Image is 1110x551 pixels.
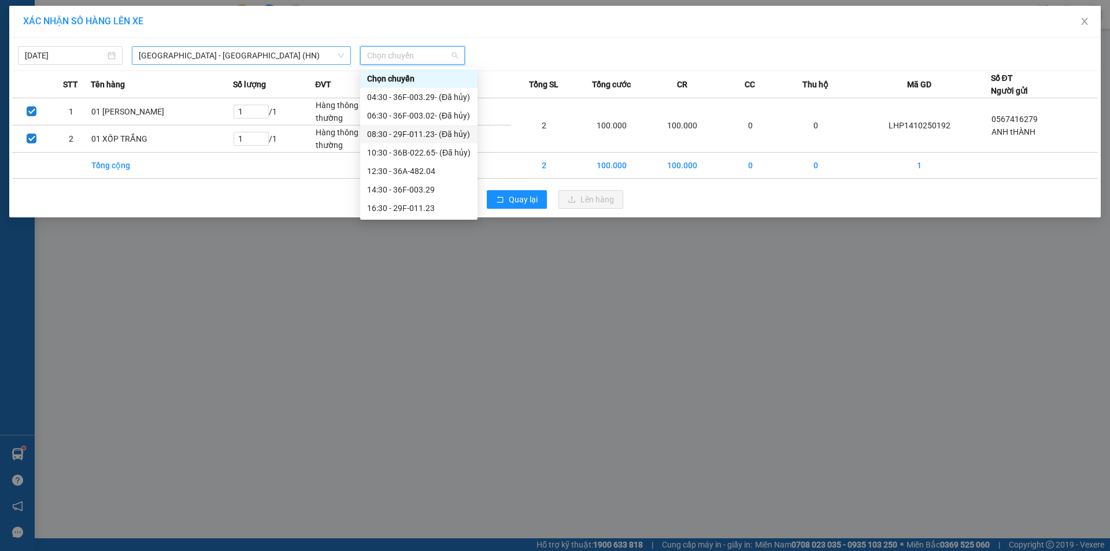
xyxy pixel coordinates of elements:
[23,16,143,27] span: XÁC NHẬN SỐ HÀNG LÊN XE
[233,125,315,153] td: / 1
[360,69,478,88] div: Chọn chuyến
[576,153,647,179] td: 100.000
[576,98,647,153] td: 100.000
[91,153,233,179] td: Tổng cộng
[315,78,331,91] span: ĐVT
[6,20,29,74] img: logo
[367,47,458,64] span: Chọn chuyến
[487,190,547,209] button: rollbackQuay lại
[745,78,755,91] span: CC
[991,127,1035,136] span: ANH tHÀNH
[802,78,828,91] span: Thu hộ
[367,183,471,196] div: 14:30 - 36F-003.29
[367,109,471,122] div: 06:30 - 36F-003.02 - (Đã hủy)
[1080,17,1089,26] span: close
[45,62,116,84] strong: : [DOMAIN_NAME]
[511,153,576,179] td: 2
[496,195,504,205] span: rollback
[39,9,123,34] strong: CÔNG TY TNHH VĨNH QUANG
[367,202,471,215] div: 16:30 - 29F-011.23
[132,12,230,27] span: LHP1410250192
[558,190,623,209] button: uploadLên hàng
[446,125,511,153] td: ---
[34,36,127,49] strong: PHIẾU GỬI HÀNG
[529,78,558,91] span: Tổng SL
[315,98,380,125] td: Hàng thông thường
[63,78,78,91] span: STT
[446,98,511,125] td: ---
[367,128,471,140] div: 08:30 - 29F-011.23 - (Đã hủy)
[717,153,783,179] td: 0
[991,114,1038,124] span: 0567416279
[907,78,931,91] span: Mã GD
[1068,6,1101,38] button: Close
[511,98,576,153] td: 2
[367,91,471,103] div: 04:30 - 36F-003.29 - (Đã hủy)
[43,51,118,60] strong: Hotline : 0889 23 23 23
[592,78,631,91] span: Tổng cước
[91,78,125,91] span: Tên hàng
[991,72,1028,97] div: Số ĐT Người gửi
[233,78,266,91] span: Số lượng
[91,98,233,125] td: 01 [PERSON_NAME]
[367,165,471,177] div: 12:30 - 36A-482.04
[677,78,687,91] span: CR
[783,153,848,179] td: 0
[66,64,93,72] span: Website
[848,98,990,153] td: LHP1410250192
[315,125,380,153] td: Hàng thông thường
[647,153,717,179] td: 100.000
[51,125,91,153] td: 2
[717,98,783,153] td: 0
[647,98,717,153] td: 100.000
[25,49,105,62] input: 14/10/2025
[367,146,471,159] div: 10:30 - 36B-022.65 - (Đã hủy)
[509,193,538,206] span: Quay lại
[367,72,471,85] div: Chọn chuyến
[139,47,344,64] span: Thanh Hóa - Tây Hồ (HN)
[51,98,91,125] td: 1
[233,98,315,125] td: / 1
[338,52,345,59] span: down
[91,125,233,153] td: 01 XỐP TRẮNG
[783,98,848,153] td: 0
[848,153,990,179] td: 1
